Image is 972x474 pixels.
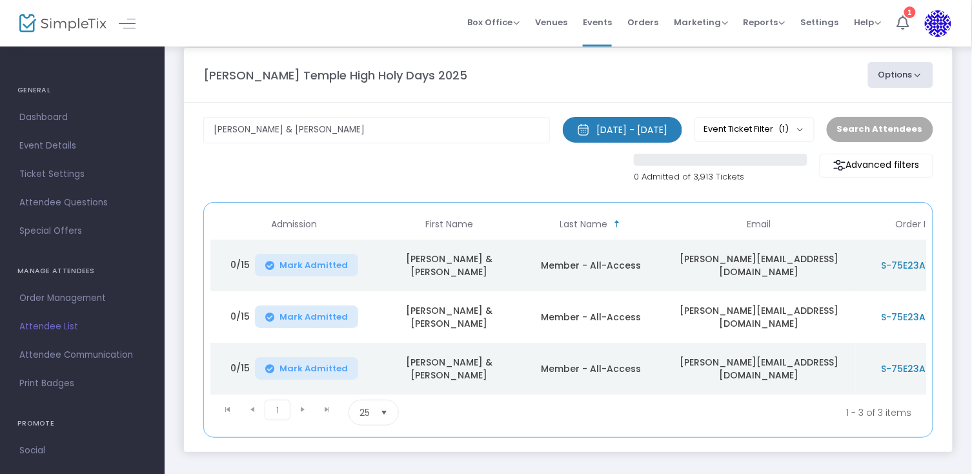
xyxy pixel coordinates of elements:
[17,77,147,103] h4: GENERAL
[520,343,662,395] td: Member - All-Access
[19,442,145,459] span: Social
[613,219,623,229] span: Sortable
[255,254,358,276] button: Mark Admitted
[19,194,145,211] span: Attendee Questions
[375,400,393,425] button: Select
[19,109,145,126] span: Dashboard
[19,166,145,183] span: Ticket Settings
[359,406,370,419] span: 25
[881,362,947,375] span: S-75E23A1A-4
[820,154,933,178] m-button: Advanced filters
[855,16,882,28] span: Help
[747,219,771,230] span: Email
[272,219,318,230] span: Admission
[19,290,145,307] span: Order Management
[674,16,728,28] span: Marketing
[19,375,145,392] span: Print Badges
[17,411,147,437] h4: PROMOTE
[563,117,682,143] button: [DATE] - [DATE]
[662,240,856,291] td: [PERSON_NAME][EMAIL_ADDRESS][DOMAIN_NAME]
[230,310,250,329] span: 0/15
[279,260,348,271] span: Mark Admitted
[230,258,250,277] span: 0/15
[203,67,467,84] m-panel-title: [PERSON_NAME] Temple High Holy Days 2025
[230,362,250,380] span: 0/15
[560,219,608,230] span: Last Name
[19,318,145,335] span: Attendee List
[904,6,916,18] div: 1
[535,6,567,39] span: Venues
[255,357,358,380] button: Mark Admitted
[744,16,785,28] span: Reports
[522,400,912,426] kendo-pager-info: 1 - 3 of 3 items
[19,347,145,364] span: Attendee Communication
[833,159,846,172] img: filter
[634,170,807,183] p: 0 Admitted of 3,913 Tickets
[19,223,145,240] span: Special Offers
[279,364,348,374] span: Mark Admitted
[881,311,947,324] span: S-75E23A1A-4
[210,209,926,395] div: Data table
[896,219,933,230] span: Order ID
[694,117,815,141] button: Event Ticket Filter(1)
[520,291,662,343] td: Member - All-Access
[868,62,934,88] button: Options
[596,123,667,136] div: [DATE] - [DATE]
[779,124,789,134] span: (1)
[662,291,856,343] td: [PERSON_NAME][EMAIL_ADDRESS][DOMAIN_NAME]
[19,138,145,154] span: Event Details
[279,312,348,322] span: Mark Admitted
[627,6,658,39] span: Orders
[378,343,520,395] td: [PERSON_NAME] & [PERSON_NAME]
[378,291,520,343] td: [PERSON_NAME] & [PERSON_NAME]
[577,123,590,136] img: monthly
[801,6,839,39] span: Settings
[17,258,147,284] h4: MANAGE ATTENDEES
[467,16,520,28] span: Box Office
[583,6,612,39] span: Events
[881,259,947,272] span: S-75E23A1A-4
[255,305,358,328] button: Mark Admitted
[378,240,520,291] td: [PERSON_NAME] & [PERSON_NAME]
[425,219,473,230] span: First Name
[520,240,662,291] td: Member - All-Access
[265,400,290,420] span: Page 1
[662,343,856,395] td: [PERSON_NAME][EMAIL_ADDRESS][DOMAIN_NAME]
[203,117,550,143] input: Search by name, order number, email, ip address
